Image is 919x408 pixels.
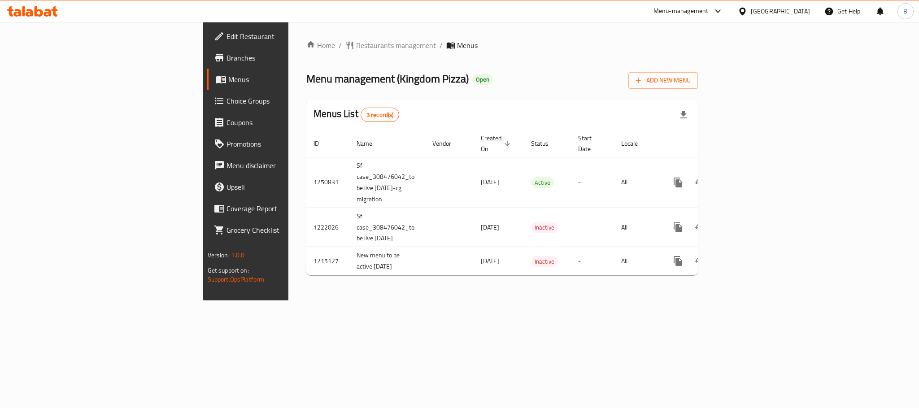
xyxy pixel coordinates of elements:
[349,208,425,247] td: Sf case_308476042_to be live [DATE]
[361,108,400,122] div: Total records count
[667,172,689,193] button: more
[531,177,554,188] div: Active
[653,6,709,17] div: Menu-management
[571,157,614,208] td: -
[689,217,710,238] button: Change Status
[628,72,698,89] button: Add New Menu
[207,176,357,198] a: Upsell
[481,133,513,154] span: Created On
[614,247,660,275] td: All
[356,40,436,51] span: Restaurants management
[440,40,443,51] li: /
[207,69,357,90] a: Menus
[751,6,810,16] div: [GEOGRAPHIC_DATA]
[689,172,710,193] button: Change Status
[226,203,349,214] span: Coverage Report
[361,111,399,119] span: 3 record(s)
[481,255,499,267] span: [DATE]
[472,74,493,85] div: Open
[226,225,349,235] span: Grocery Checklist
[207,155,357,176] a: Menu disclaimer
[226,117,349,128] span: Coupons
[357,138,384,149] span: Name
[349,157,425,208] td: Sf case_308476042_to be live [DATE]-cg migration
[432,138,463,149] span: Vendor
[578,133,603,154] span: Start Date
[226,139,349,149] span: Promotions
[306,130,761,276] table: enhanced table
[314,138,331,149] span: ID
[306,69,469,89] span: Menu management ( Kingdom Pizza )
[208,249,230,261] span: Version:
[349,247,425,275] td: New menu to be active [DATE]
[345,40,436,51] a: Restaurants management
[226,95,349,106] span: Choice Groups
[621,138,649,149] span: Locale
[673,104,694,126] div: Export file
[207,47,357,69] a: Branches
[667,217,689,238] button: more
[207,219,357,241] a: Grocery Checklist
[531,178,554,188] span: Active
[614,157,660,208] td: All
[531,256,558,267] div: Inactive
[614,208,660,247] td: All
[208,265,249,276] span: Get support on:
[226,52,349,63] span: Branches
[481,176,499,188] span: [DATE]
[207,112,357,133] a: Coupons
[481,221,499,233] span: [DATE]
[571,208,614,247] td: -
[660,130,761,157] th: Actions
[314,107,399,122] h2: Menus List
[207,90,357,112] a: Choice Groups
[306,40,698,51] nav: breadcrumb
[457,40,478,51] span: Menus
[571,247,614,275] td: -
[903,6,907,16] span: B
[636,75,691,86] span: Add New Menu
[207,133,357,155] a: Promotions
[689,250,710,272] button: Change Status
[226,31,349,42] span: Edit Restaurant
[228,74,349,85] span: Menus
[207,26,357,47] a: Edit Restaurant
[472,76,493,83] span: Open
[531,256,558,267] span: Inactive
[231,249,245,261] span: 1.0.0
[226,182,349,192] span: Upsell
[208,273,265,285] a: Support.OpsPlatform
[667,250,689,272] button: more
[531,138,560,149] span: Status
[531,222,558,233] span: Inactive
[226,160,349,171] span: Menu disclaimer
[207,198,357,219] a: Coverage Report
